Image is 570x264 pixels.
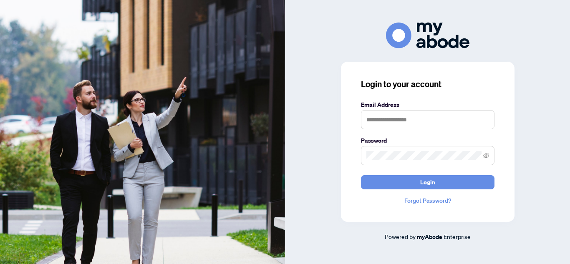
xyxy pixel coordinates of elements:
span: Enterprise [444,233,471,240]
span: Powered by [385,233,416,240]
span: Login [420,176,435,189]
button: Login [361,175,494,189]
img: ma-logo [386,23,469,48]
a: myAbode [417,232,442,241]
a: Forgot Password? [361,196,494,205]
label: Email Address [361,100,494,109]
label: Password [361,136,494,145]
h3: Login to your account [361,78,494,90]
span: eye-invisible [483,153,489,158]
